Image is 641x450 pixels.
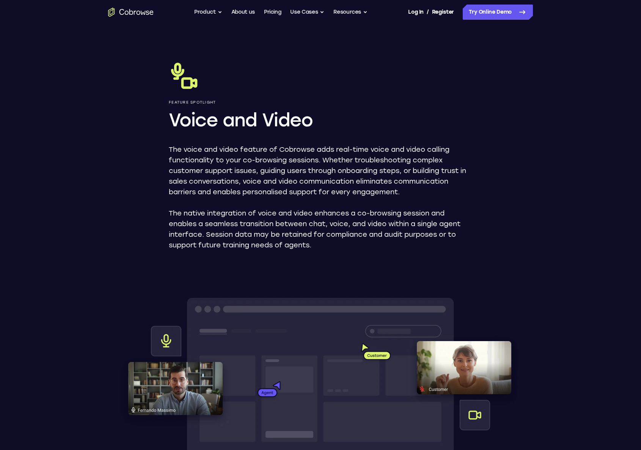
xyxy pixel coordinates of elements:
p: The native integration of voice and video enhances a co-browsing session and enables a seamless t... [169,208,472,250]
img: Voice and Video [169,61,199,91]
button: Resources [333,5,368,20]
a: Register [432,5,454,20]
span: / [427,8,429,17]
button: Use Cases [290,5,324,20]
p: Feature Spotlight [169,100,472,105]
p: The voice and video feature of Cobrowse adds real-time voice and video calling functionality to y... [169,144,472,197]
a: Log In [408,5,423,20]
a: Try Online Demo [463,5,533,20]
a: About us [231,5,255,20]
a: Go to the home page [108,8,154,17]
a: Pricing [264,5,281,20]
button: Product [194,5,222,20]
h1: Voice and Video [169,108,472,132]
